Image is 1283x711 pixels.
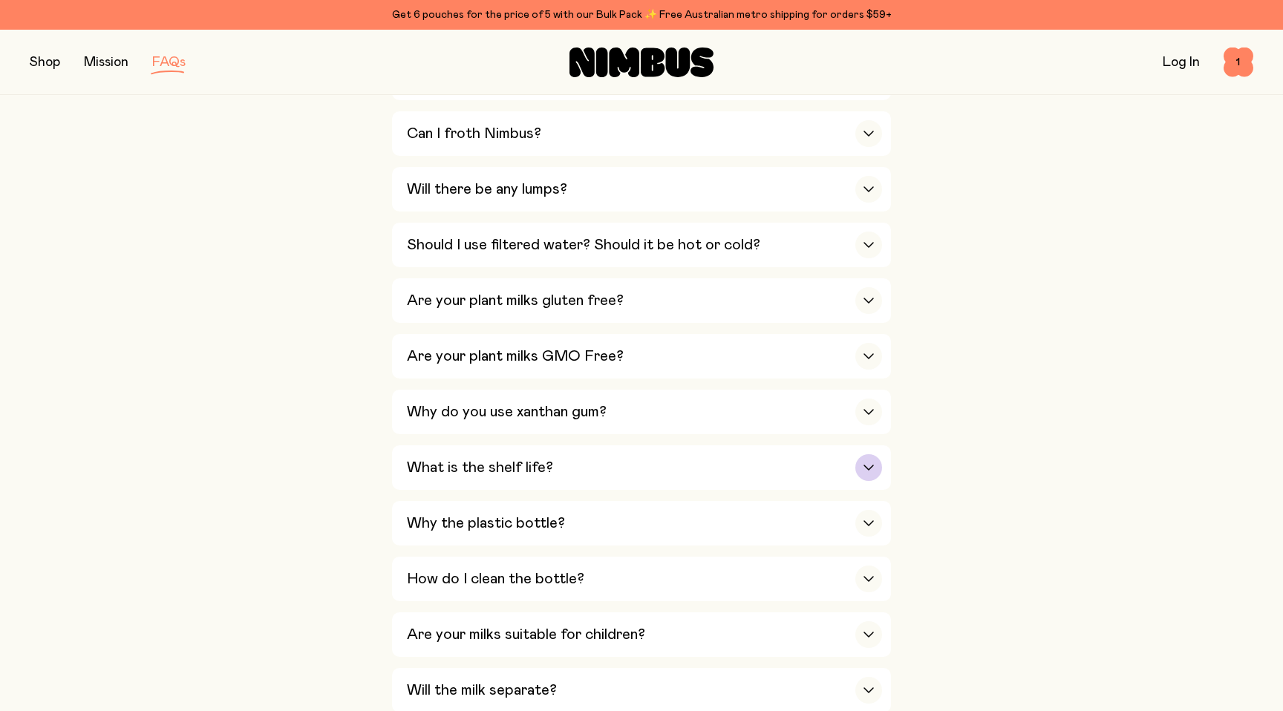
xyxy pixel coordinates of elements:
button: Are your milks suitable for children? [392,612,891,657]
button: Are your plant milks GMO Free? [392,334,891,379]
button: 1 [1224,47,1253,77]
h3: How do I clean the bottle? [407,570,584,588]
h3: Are your plant milks gluten free? [407,292,624,309]
a: Log In [1163,56,1200,69]
button: Will there be any lumps? [392,167,891,212]
h3: Will the milk separate? [407,681,557,699]
button: Why do you use xanthan gum? [392,390,891,434]
button: What is the shelf life? [392,445,891,490]
h3: Should I use filtered water? Should it be hot or cold? [407,236,760,254]
button: Are your plant milks gluten free? [392,278,891,323]
h3: Will there be any lumps? [407,180,567,198]
a: Mission [84,56,128,69]
h3: Are your plant milks GMO Free? [407,347,624,365]
h3: What is the shelf life? [407,459,553,476]
div: Get 6 pouches for the price of 5 with our Bulk Pack ✨ Free Australian metro shipping for orders $59+ [30,6,1253,24]
h3: Can I froth Nimbus? [407,125,541,142]
h3: Are your milks suitable for children? [407,626,645,643]
h3: Why the plastic bottle? [407,514,565,532]
button: Should I use filtered water? Should it be hot or cold? [392,223,891,267]
button: Can I froth Nimbus? [392,111,891,156]
h3: Why do you use xanthan gum? [407,403,607,421]
a: FAQs [152,56,186,69]
button: How do I clean the bottle? [392,557,891,601]
button: Why the plastic bottle? [392,501,891,545]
